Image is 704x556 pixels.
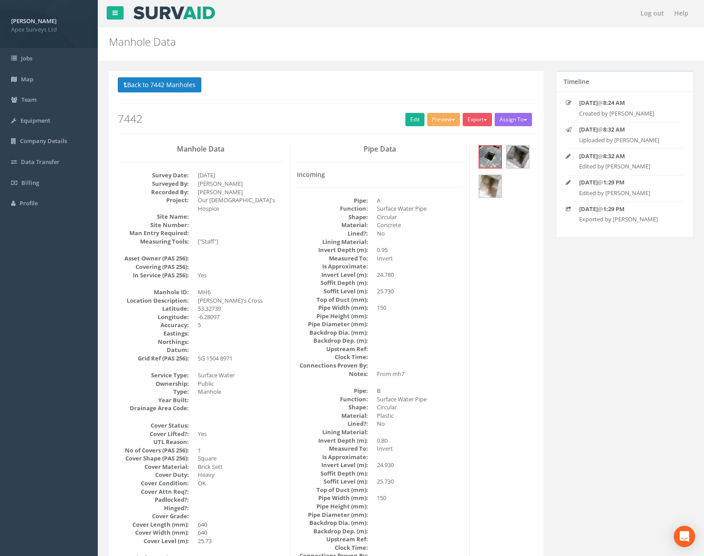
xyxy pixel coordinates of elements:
span: Profile [20,199,38,207]
dd: 25.73 [198,537,283,545]
dd: Manhole [198,388,283,396]
dd: 640 [198,520,283,529]
dt: Measuring Tools: [118,237,189,246]
dd: From mh7 [377,370,462,378]
dd: [DATE] [198,171,283,180]
dt: Longitude: [118,313,189,321]
dd: Square [198,454,283,463]
a: [PERSON_NAME] Apex Surveys Ltd [11,15,87,33]
dd: Yes [198,271,283,280]
dd: 150 [377,304,462,312]
span: Map [21,75,33,83]
dt: Recorded By: [118,188,189,196]
dd: [PERSON_NAME]'s Cross [198,296,283,305]
dd: B [377,387,462,395]
dt: Shape: [297,213,368,221]
span: Data Transfer [21,158,60,166]
strong: 8:32 AM [603,152,625,160]
dt: Latitude: [118,304,189,313]
dd: Brick Sett [198,463,283,471]
dd: Public [198,380,283,388]
dt: Type: [118,388,189,396]
dt: Asset Owner (PAS 256): [118,254,189,263]
p: @ [579,99,676,107]
dt: Top of Duct (mm): [297,486,368,494]
dt: Clock Time: [297,353,368,361]
dt: Cover Width (mm): [118,528,189,537]
dt: Upstream Ref: [297,345,368,353]
dd: 0.80 [377,436,462,445]
dt: Pipe: [297,387,368,395]
dt: Eastings: [118,329,189,338]
h3: Manhole Data [118,145,283,153]
dt: Project: [118,196,189,204]
dt: Backdrop Dia. (mm): [297,519,368,527]
dt: Function: [297,395,368,404]
dt: Soffit Level (m): [297,287,368,296]
dd: 25.730 [377,477,462,486]
dt: Pipe Width (mm): [297,494,368,502]
dt: Pipe Height (mm): [297,312,368,320]
dt: Year Built: [118,396,189,404]
dt: Soffit Depth (m): [297,279,368,287]
dt: Northings: [118,338,189,346]
dt: Padlocked?: [118,496,189,504]
dt: Surveyed By: [118,180,189,188]
dd: Circular [377,403,462,412]
dd: Invert [377,254,462,263]
img: c62349f5-43b4-60d9-d0cb-331c0ba87067_05a4bcad-7988-60bc-9999-17b5d32e9d5f_thumb.jpg [507,146,529,168]
dt: Backdrop Dep. (m): [297,527,368,536]
p: @ [579,125,676,134]
dt: Cover Shape (PAS 256): [118,454,189,463]
img: c62349f5-43b4-60d9-d0cb-331c0ba87067_49761fbe-c7c3-03db-8886-83453f55fe73_thumb.jpg [479,146,501,168]
dd: [PERSON_NAME] [198,188,283,196]
strong: 1:29 PM [603,205,624,213]
img: c62349f5-43b4-60d9-d0cb-331c0ba87067_4f24ecff-9626-f313-3de3-0b79e81d85da_thumb.jpg [479,175,501,197]
strong: [DATE] [579,152,598,160]
span: Equipment [20,116,50,124]
strong: [PERSON_NAME] [11,17,56,25]
dd: ["Staff"] [198,237,283,246]
dd: 640 [198,528,283,537]
dt: Cover Level (m): [118,537,189,545]
dt: Survey Date: [118,171,189,180]
dt: Pipe Diameter (mm): [297,320,368,328]
dt: Backdrop Dep. (m): [297,336,368,345]
dt: Lined?: [297,420,368,428]
dt: Service Type: [118,371,189,380]
dt: Hinged?: [118,504,189,512]
dt: Pipe Diameter (mm): [297,511,368,519]
dd: 24.780 [377,271,462,279]
dt: Lining Material: [297,238,368,246]
dd: -6.28097 [198,313,283,321]
dt: Drainage Area Code: [118,404,189,412]
dt: Lining Material: [297,428,368,436]
dt: Cover Material: [118,463,189,471]
p: Created by [PERSON_NAME] [579,109,676,118]
dt: Ownership: [118,380,189,388]
dd: Plastic [377,412,462,420]
dt: Invert Level (m): [297,271,368,279]
dt: Invert Level (m): [297,461,368,469]
dt: No of Covers (PAS 256): [118,446,189,455]
dt: Connections Proven By: [297,361,368,370]
p: Edited by [PERSON_NAME] [579,162,676,171]
dt: Is Approximate: [297,453,368,461]
strong: [DATE] [579,178,598,186]
dd: [PERSON_NAME] [198,180,283,188]
dd: No [377,420,462,428]
dt: Top of Duct (mm): [297,296,368,304]
dt: Cover Duty: [118,471,189,479]
strong: 8:24 AM [603,99,625,107]
button: Assign To [495,113,532,126]
dd: A [377,196,462,205]
dt: Invert Depth (m): [297,246,368,254]
dt: Pipe Width (mm): [297,304,368,312]
dt: Material: [297,412,368,420]
dt: Pipe: [297,196,368,205]
dt: Grid Ref (PAS 256): [118,354,189,363]
p: Exported by [PERSON_NAME] [579,215,676,224]
dd: SG 1504 8971 [198,354,283,363]
dt: Is Approximate: [297,262,368,271]
dt: Function: [297,204,368,213]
